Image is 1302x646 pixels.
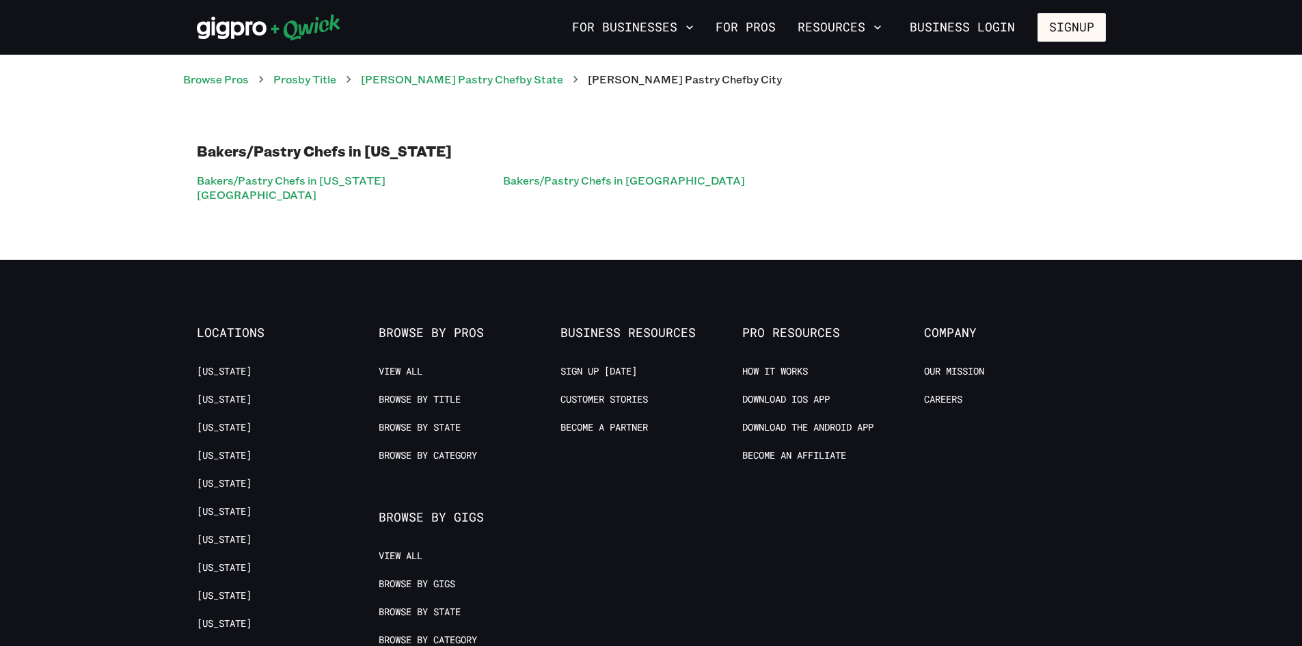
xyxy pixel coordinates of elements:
[197,142,1106,160] h1: Bakers/Pastry Chefs in [US_STATE]
[379,449,477,462] a: Browse by Category
[273,72,336,86] a: Prosby Title
[197,393,252,406] a: [US_STATE]
[742,421,873,434] a: Download the Android App
[197,617,252,630] a: [US_STATE]
[1037,13,1106,42] button: Signup
[183,71,1120,88] nav: breadcrumb
[560,325,742,340] span: Business Resources
[379,325,560,340] span: Browse by Pros
[197,171,493,205] a: Bakers/Pastry Chefs in [US_STATE][GEOGRAPHIC_DATA]
[924,393,962,406] a: Careers
[197,14,341,41] img: Qwick
[385,613,918,646] iframe: Netlify Drawer
[567,16,699,39] button: For Businesses
[710,16,781,39] a: For Pros
[197,365,252,378] a: [US_STATE]
[197,325,379,340] span: Locations
[924,365,984,378] a: Our Mission
[379,510,560,525] span: Browse by Gigs
[361,72,563,86] a: [PERSON_NAME] Pastry Chefby State
[560,393,648,406] a: Customer stories
[197,533,252,546] a: [US_STATE]
[503,171,745,191] a: Bakers/Pastry Chefs in [GEOGRAPHIC_DATA]
[379,606,461,619] a: Browse by State
[379,393,461,406] a: Browse by Title
[197,505,252,518] a: [US_STATE]
[898,13,1027,42] a: Business Login
[792,16,887,39] button: Resources
[560,421,648,434] a: Become a Partner
[379,365,422,378] a: View All
[183,72,249,86] a: Browse Pros
[197,449,252,462] a: [US_STATE]
[560,365,637,378] a: Sign up [DATE]
[379,421,461,434] a: Browse by State
[197,589,252,602] a: [US_STATE]
[924,325,1106,340] span: Company
[197,421,252,434] a: [US_STATE]
[197,561,252,574] a: [US_STATE]
[742,449,846,462] a: Become an Affiliate
[588,71,782,88] p: [PERSON_NAME] Pastry Chef by City
[379,578,455,591] a: Browse by Gigs
[197,477,252,490] a: [US_STATE]
[742,325,924,340] span: Pro Resources
[379,550,422,563] a: View All
[742,393,830,406] a: Download IOS App
[742,365,808,378] a: How it Works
